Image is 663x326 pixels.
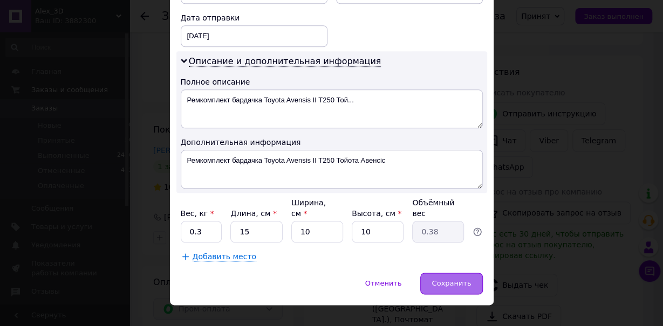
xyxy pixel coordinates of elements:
[189,56,381,67] span: Описание и дополнительная информация
[181,77,483,87] div: Полное описание
[352,209,401,218] label: Высота, см
[412,197,464,219] div: Объёмный вес
[291,198,326,218] label: Ширина, см
[181,137,483,148] div: Дополнительная информация
[193,252,257,261] span: Добавить место
[181,150,483,189] textarea: Ремкомплект бардачка Toyota Avensis II T250 Тойота Авенсіс
[181,89,483,128] textarea: Ремкомплект бардачка Toyota Avensis II T250 Той...
[181,12,327,23] div: Дата отправки
[432,279,471,287] span: Сохранить
[365,279,402,287] span: Отменить
[230,209,276,218] label: Длина, см
[181,209,214,218] label: Вес, кг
